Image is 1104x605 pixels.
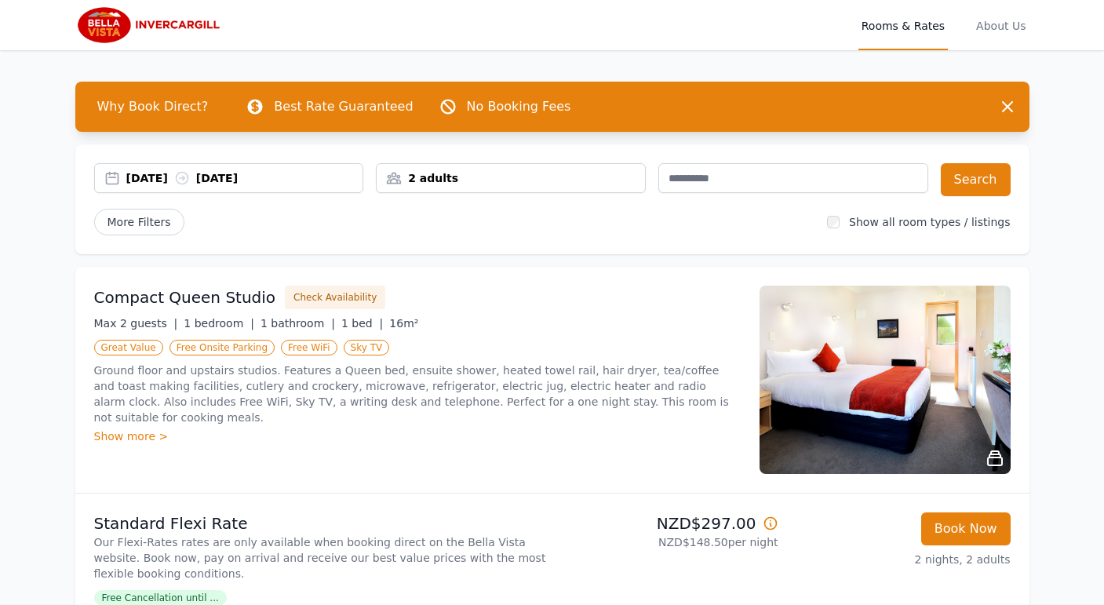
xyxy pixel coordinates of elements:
[94,512,546,534] p: Standard Flexi Rate
[126,170,363,186] div: [DATE] [DATE]
[377,170,645,186] div: 2 adults
[281,340,337,355] span: Free WiFi
[467,97,571,116] p: No Booking Fees
[75,6,227,44] img: Bella Vista Invercargill
[389,317,418,330] span: 16m²
[261,317,335,330] span: 1 bathroom |
[94,317,178,330] span: Max 2 guests |
[94,209,184,235] span: More Filters
[285,286,385,309] button: Check Availability
[921,512,1011,545] button: Book Now
[849,216,1010,228] label: Show all room types / listings
[344,340,390,355] span: Sky TV
[94,534,546,581] p: Our Flexi-Rates rates are only available when booking direct on the Bella Vista website. Book now...
[274,97,413,116] p: Best Rate Guaranteed
[341,317,383,330] span: 1 bed |
[169,340,275,355] span: Free Onsite Parking
[94,363,741,425] p: Ground floor and upstairs studios. Features a Queen bed, ensuite shower, heated towel rail, hair ...
[184,317,254,330] span: 1 bedroom |
[94,286,276,308] h3: Compact Queen Studio
[85,91,221,122] span: Why Book Direct?
[791,552,1011,567] p: 2 nights, 2 adults
[94,428,741,444] div: Show more >
[941,163,1011,196] button: Search
[559,512,778,534] p: NZD$297.00
[94,340,163,355] span: Great Value
[559,534,778,550] p: NZD$148.50 per night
